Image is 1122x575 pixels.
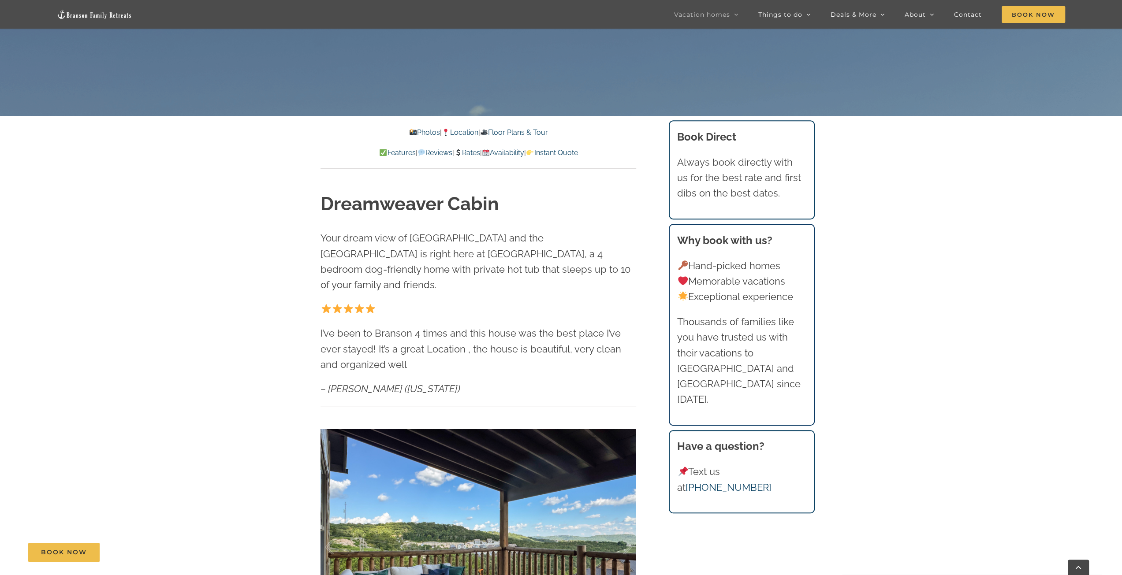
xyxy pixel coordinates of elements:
[677,155,806,201] p: Always book directly with us for the best rate and first dibs on the best dates.
[677,440,764,453] strong: Have a question?
[526,148,578,157] a: Instant Quote
[41,549,87,556] span: Book Now
[674,11,730,18] span: Vacation homes
[677,464,806,495] p: Text us at
[954,11,982,18] span: Contact
[678,260,688,270] img: 🔑
[321,147,636,159] p: | | | |
[678,276,688,286] img: ❤️
[442,128,478,137] a: Location
[410,129,417,136] img: 📸
[481,129,488,136] img: 🎥
[57,9,132,19] img: Branson Family Retreats Logo
[686,482,772,493] a: [PHONE_NUMBER]
[678,467,688,476] img: 📌
[905,11,926,18] span: About
[678,291,688,301] img: 🌟
[480,128,548,137] a: Floor Plans & Tour
[677,130,736,143] b: Book Direct
[332,304,342,313] img: ⭐️
[321,127,636,138] p: | |
[482,149,489,156] img: 📆
[380,149,387,156] img: ✅
[758,11,802,18] span: Things to do
[321,191,636,217] h1: Dreamweaver Cabin
[409,128,440,137] a: Photos
[321,304,331,313] img: ⭐️
[28,543,100,562] a: Book Now
[321,383,460,394] em: – [PERSON_NAME] ([US_STATE])
[365,304,375,313] img: ⭐️
[442,129,449,136] img: 📍
[831,11,876,18] span: Deals & More
[354,304,364,313] img: ⭐️
[418,149,425,156] img: 💬
[379,148,415,157] a: Features
[677,258,806,305] p: Hand-picked homes Memorable vacations Exceptional experience
[455,149,462,156] img: 💲
[526,149,533,156] img: 👉
[677,314,806,407] p: Thousands of families like you have trusted us with their vacations to [GEOGRAPHIC_DATA] and [GEO...
[417,148,452,157] a: Reviews
[343,304,353,313] img: ⭐️
[454,148,480,157] a: Rates
[1002,6,1065,23] span: Book Now
[321,230,636,293] p: Your dream view of [GEOGRAPHIC_DATA] and the [GEOGRAPHIC_DATA] is right here at [GEOGRAPHIC_DATA]...
[482,148,524,157] a: Availability
[677,233,806,249] h3: Why book with us?
[321,326,636,372] p: I’ve been to Branson 4 times and this house was the best place I’ve ever stayed! It’s a great Loc...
